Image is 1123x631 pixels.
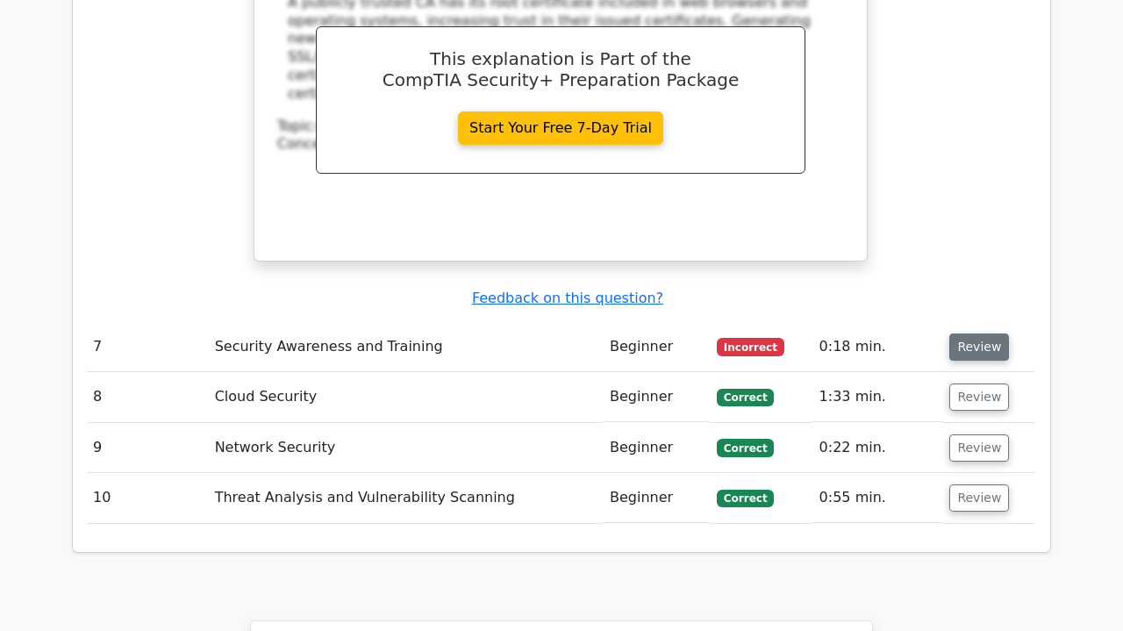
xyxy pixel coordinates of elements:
[812,372,943,422] td: 1:33 min.
[277,135,844,154] div: Concept:
[717,389,774,406] span: Correct
[277,118,844,136] div: Topic:
[86,372,208,422] td: 8
[717,439,774,456] span: Correct
[717,338,784,355] span: Incorrect
[603,473,710,523] td: Beginner
[812,322,943,372] td: 0:18 min.
[949,384,1009,411] button: Review
[86,322,208,372] td: 7
[717,490,774,507] span: Correct
[812,473,943,523] td: 0:55 min.
[812,423,943,473] td: 0:22 min.
[86,473,208,523] td: 10
[472,290,663,306] a: Feedback on this question?
[949,434,1009,462] button: Review
[208,322,603,372] td: Security Awareness and Training
[949,484,1009,512] button: Review
[86,423,208,473] td: 9
[603,372,710,422] td: Beginner
[208,372,603,422] td: Cloud Security
[949,333,1009,361] button: Review
[603,423,710,473] td: Beginner
[208,473,603,523] td: Threat Analysis and Vulnerability Scanning
[458,111,663,145] a: Start Your Free 7-Day Trial
[603,322,710,372] td: Beginner
[208,423,603,473] td: Network Security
